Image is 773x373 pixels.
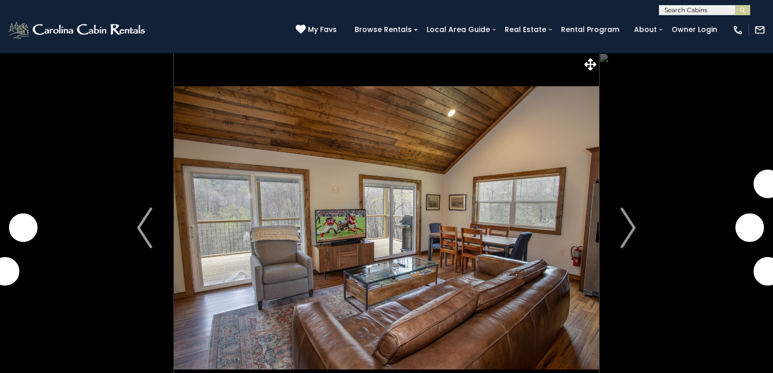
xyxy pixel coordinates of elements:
[754,24,765,36] img: mail-regular-white.png
[556,22,624,38] a: Rental Program
[8,20,148,40] img: White-1-2.png
[732,24,744,36] img: phone-regular-white.png
[296,24,339,36] a: My Favs
[629,22,662,38] a: About
[421,22,495,38] a: Local Area Guide
[621,208,636,248] img: arrow
[500,22,551,38] a: Real Estate
[666,22,722,38] a: Owner Login
[308,24,337,35] span: My Favs
[349,22,417,38] a: Browse Rentals
[137,208,152,248] img: arrow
